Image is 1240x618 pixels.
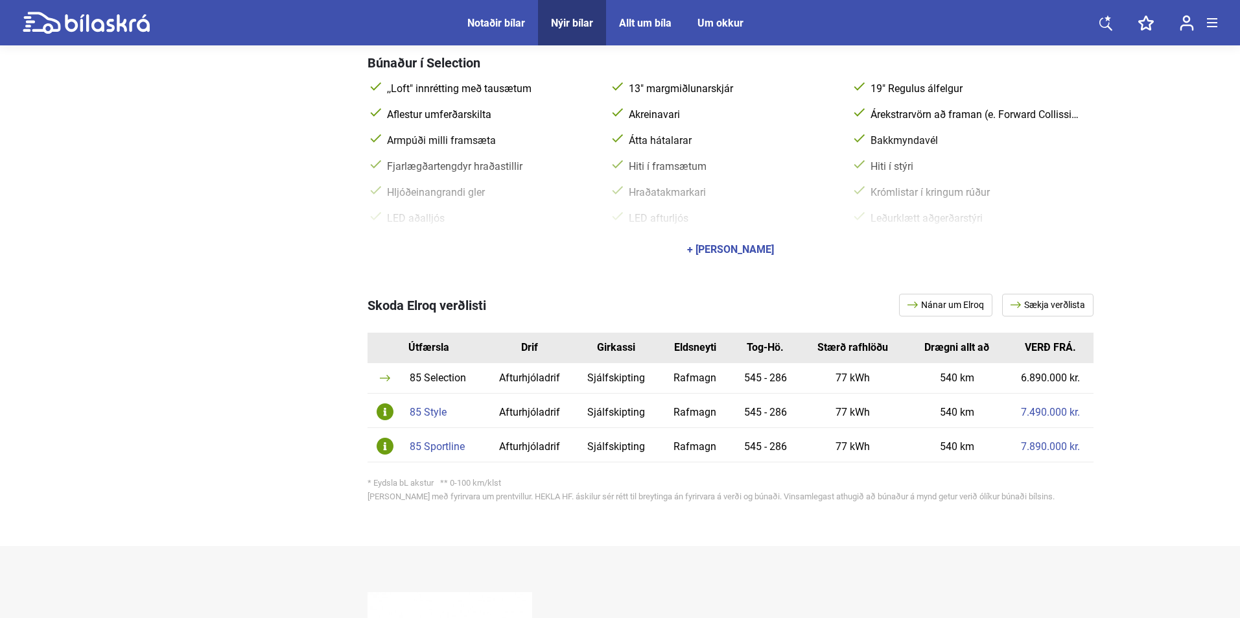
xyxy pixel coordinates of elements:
a: Sækja verðlista [1002,294,1094,316]
div: Eldsneyti [668,342,721,353]
td: Afturhjóladrif [485,363,574,394]
img: user-login.svg [1180,15,1194,31]
img: arrow.svg [907,302,921,308]
span: ,,Loft" innrétting með tausætum [384,82,596,95]
span: Árekstrarvörn að framan (e. Forward Collission Warning) [868,108,1080,121]
a: 7.890.000 kr. [1021,442,1080,452]
td: 77 kWh [799,363,907,394]
span: ** 0-100 km/klst [440,478,501,488]
td: Afturhjóladrif [485,428,574,462]
span: Búnaður í Selection [368,55,480,71]
img: arrow.svg [1011,302,1024,308]
div: Tog-Hö. [742,342,790,353]
div: Drægni allt að [917,342,998,353]
a: 6.890.000 kr. [1021,373,1080,383]
img: info-icon.svg [377,403,393,420]
a: Allt um bíla [619,17,672,29]
td: 540 km [907,394,1007,428]
div: 85 Sportline [410,442,480,452]
a: 7.490.000 kr. [1021,407,1080,418]
td: Sjálfskipting [574,363,658,394]
td: 77 kWh [799,394,907,428]
img: arrow.svg [380,375,390,381]
td: 545 - 286 [732,394,799,428]
td: Sjálfskipting [574,428,658,462]
td: 540 km [907,363,1007,394]
a: Nýir bílar [551,17,593,29]
span: 19" Regulus álfelgur [868,82,1080,95]
td: Rafmagn [658,428,731,462]
span: Akreinavari [626,108,838,121]
div: [PERSON_NAME] með fyrirvara um prentvillur. HEKLA HF. áskilur sér rétt til breytinga án fyrirvara... [368,492,1094,501]
div: Drif [495,342,564,353]
div: VERÐ FRÁ. [1017,342,1084,353]
td: 545 - 286 [732,428,799,462]
span: Skoda Elroq verðlisti [368,298,486,313]
div: + [PERSON_NAME] [687,244,774,255]
span: 13" margmiðlunarskjár [626,82,838,95]
th: Id [368,333,403,363]
td: 545 - 286 [732,363,799,394]
td: Rafmagn [658,394,731,428]
div: Útfærsla [408,342,486,353]
td: 540 km [907,428,1007,462]
div: 85 Selection [410,373,480,383]
td: Afturhjóladrif [485,394,574,428]
div: 85 Style [410,407,480,418]
td: 77 kWh [799,428,907,462]
a: Nánar um Elroq [899,294,992,316]
a: Um okkur [697,17,743,29]
img: info-icon.svg [377,438,393,455]
div: * Eydsla bL akstur [368,479,1094,487]
a: Notaðir bílar [467,17,525,29]
span: Aflestur umferðarskilta [384,108,596,121]
div: Stærð rafhlöðu [809,342,897,353]
td: Rafmagn [658,363,731,394]
div: Girkassi [583,342,648,353]
td: Sjálfskipting [574,394,658,428]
